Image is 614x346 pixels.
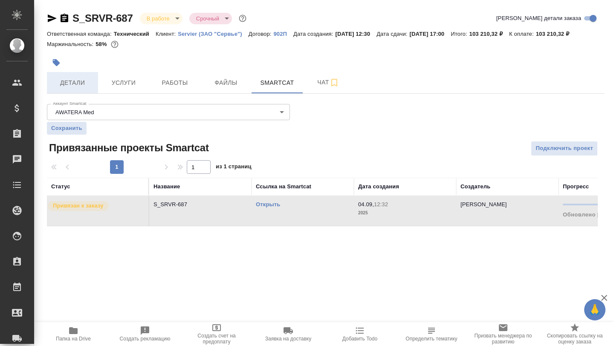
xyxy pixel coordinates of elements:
p: [DATE] 12:30 [336,31,377,37]
span: Создать рекламацию [120,336,171,342]
p: К оплате: [509,31,536,37]
button: Создать счет на предоплату [181,322,252,346]
div: В работе [189,13,232,24]
span: Определить тематику [405,336,457,342]
button: Заявка на доставку [252,322,324,346]
p: Дата сдачи: [377,31,409,37]
span: Добавить Todo [342,336,377,342]
button: Скопировать ссылку [59,13,70,23]
div: Статус [51,182,70,191]
div: Прогресс [563,182,589,191]
button: Срочный [194,15,222,22]
div: Название [153,182,180,191]
p: Технический [114,31,156,37]
span: Smartcat [257,78,298,88]
p: 04.09, [358,201,374,208]
p: Servier (ЗАО "Сервье") [178,31,249,37]
div: Дата создания [358,182,399,191]
span: 🙏 [588,301,602,319]
span: Услуги [103,78,144,88]
p: Ответственная команда: [47,31,114,37]
button: AWATERA Med [53,109,97,116]
button: Определить тематику [396,322,467,346]
span: Сохранить [51,124,82,133]
span: Работы [154,78,195,88]
p: Маржинальность: [47,41,96,47]
p: S_SRVR-687 [153,200,247,209]
div: AWATERA Med [47,104,290,120]
div: В работе [140,13,182,24]
p: [PERSON_NAME] [460,201,507,208]
div: Создатель [460,182,490,191]
p: [DATE] 17:00 [410,31,451,37]
button: Добавить Todo [324,322,396,346]
button: В работе [144,15,172,22]
button: Создать рекламацию [109,322,181,346]
span: Заявка на доставку [265,336,311,342]
p: 103 210,32 ₽ [536,31,576,37]
button: Призвать менеджера по развитию [467,322,539,346]
p: Договор: [249,31,274,37]
span: из 1 страниц [216,161,252,174]
span: Скопировать ссылку на оценку заказа [544,333,605,345]
a: Servier (ЗАО "Сервье") [178,30,249,37]
a: Открыть [256,201,280,208]
button: Доп статусы указывают на важность/срочность заказа [237,13,248,24]
button: Папка на Drive [38,322,109,346]
button: Сохранить [47,122,87,135]
span: Детали [52,78,93,88]
span: Файлы [206,78,246,88]
p: 103 210,32 ₽ [469,31,509,37]
button: Скопировать ссылку для ЯМессенджера [47,13,57,23]
svg: Подписаться [329,78,339,88]
button: Добавить тэг [47,53,66,72]
span: Чат [308,77,349,88]
p: 12:32 [374,201,388,208]
span: Привязанные проекты Smartcat [47,141,209,155]
p: Итого: [451,31,469,37]
button: 35828.01 RUB; [109,39,120,50]
button: Подключить проект [531,141,598,156]
p: 2025 [358,209,452,217]
span: Папка на Drive [56,336,91,342]
span: [PERSON_NAME] детали заказа [496,14,581,23]
span: Призвать менеджера по развитию [472,333,534,345]
button: Скопировать ссылку на оценку заказа [539,322,611,346]
a: S_SRVR-687 [72,12,133,24]
p: Клиент: [156,31,178,37]
p: Привязан к заказу [53,202,104,210]
span: Создать счет на предоплату [186,333,247,345]
p: 58% [96,41,109,47]
button: 🙏 [584,299,605,320]
p: Дата создания: [293,31,335,37]
a: 902П [273,30,293,37]
div: Ссылка на Smartcat [256,182,311,191]
span: Подключить проект [536,144,593,153]
p: 902П [273,31,293,37]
